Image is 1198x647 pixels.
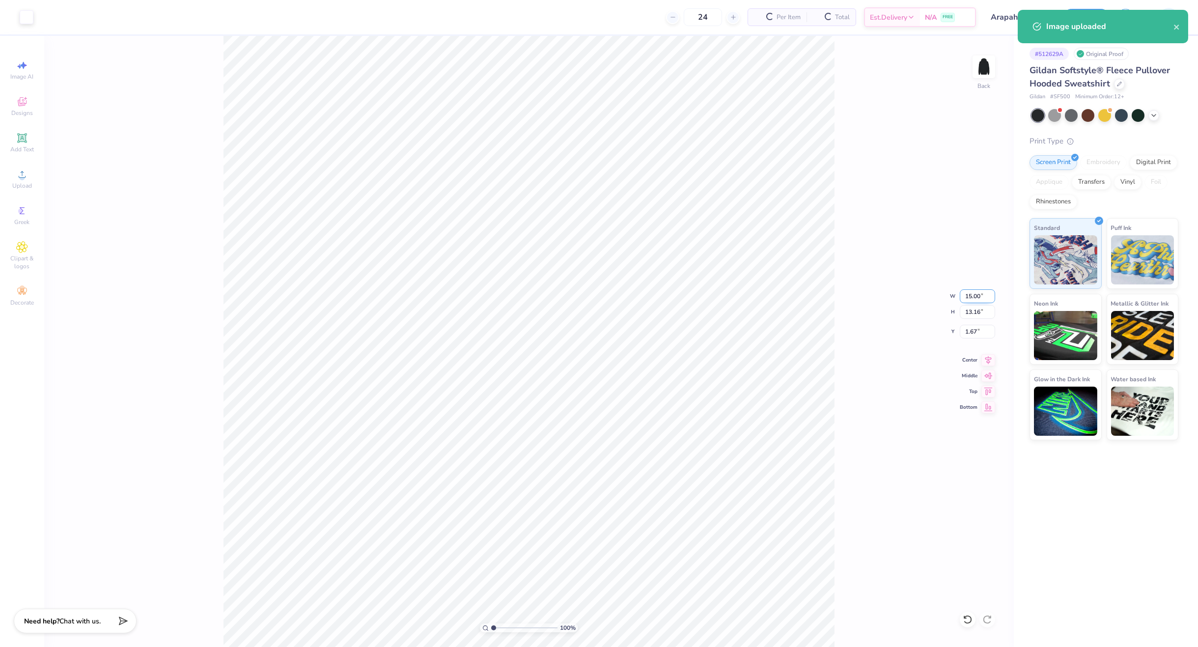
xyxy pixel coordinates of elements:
[1173,21,1180,32] button: close
[1111,235,1174,284] img: Puff Ink
[1111,387,1174,436] img: Water based Ink
[870,12,907,23] span: Est. Delivery
[960,404,977,411] span: Bottom
[1111,311,1174,360] img: Metallic & Glitter Ink
[925,12,937,23] span: N/A
[1030,136,1178,147] div: Print Type
[983,7,1056,27] input: Untitled Design
[977,82,990,90] div: Back
[10,299,34,307] span: Decorate
[960,357,977,364] span: Center
[1111,298,1169,309] span: Metallic & Glitter Ink
[1114,175,1142,190] div: Vinyl
[1080,155,1127,170] div: Embroidery
[1034,311,1097,360] img: Neon Ink
[1111,223,1132,233] span: Puff Ink
[1130,155,1177,170] div: Digital Print
[835,12,850,23] span: Total
[11,73,34,81] span: Image AI
[24,617,59,626] strong: Need help?
[1034,374,1090,384] span: Glow in the Dark Ink
[960,388,977,395] span: Top
[1030,48,1069,60] div: # 512629A
[1072,175,1111,190] div: Transfers
[1034,223,1060,233] span: Standard
[1034,235,1097,284] img: Standard
[684,8,722,26] input: – –
[560,623,576,632] span: 100 %
[1034,387,1097,436] img: Glow in the Dark Ink
[943,14,953,21] span: FREE
[1030,155,1077,170] div: Screen Print
[59,617,101,626] span: Chat with us.
[15,218,30,226] span: Greek
[1144,175,1168,190] div: Foil
[1034,298,1058,309] span: Neon Ink
[1075,93,1124,101] span: Minimum Order: 12 +
[12,182,32,190] span: Upload
[1030,93,1045,101] span: Gildan
[1046,21,1173,32] div: Image uploaded
[960,372,977,379] span: Middle
[1030,195,1077,209] div: Rhinestones
[5,254,39,270] span: Clipart & logos
[1074,48,1129,60] div: Original Proof
[10,145,34,153] span: Add Text
[974,57,994,77] img: Back
[1111,374,1156,384] span: Water based Ink
[1030,175,1069,190] div: Applique
[1050,93,1070,101] span: # SF500
[1030,64,1170,89] span: Gildan Softstyle® Fleece Pullover Hooded Sweatshirt
[777,12,801,23] span: Per Item
[11,109,33,117] span: Designs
